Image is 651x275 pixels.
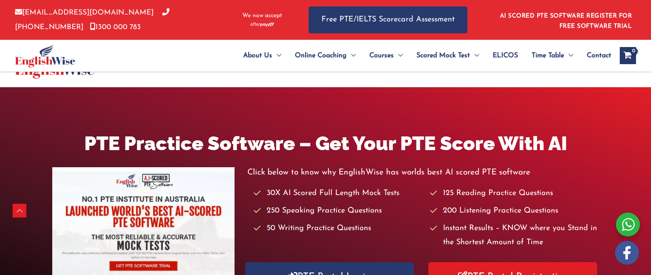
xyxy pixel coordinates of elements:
li: 30X AI Scored Full Length Mock Tests [254,186,422,201]
span: Menu Toggle [272,41,281,71]
li: 125 Reading Practice Questions [430,186,599,201]
a: Contact [580,41,611,71]
h1: PTE Practice Software – Get Your PTE Score With AI [52,130,599,157]
a: Time TableMenu Toggle [525,41,580,71]
aside: Header Widget 1 [495,6,636,34]
span: Time Table [532,41,564,71]
a: Scored Mock TestMenu Toggle [410,41,486,71]
a: AI SCORED PTE SOFTWARE REGISTER FOR FREE SOFTWARE TRIAL [500,13,632,30]
nav: Site Navigation: Main Menu [223,41,611,71]
li: 50 Writing Practice Questions [254,222,422,236]
span: Online Coaching [295,41,347,71]
span: Contact [587,41,611,71]
img: cropped-ew-logo [15,44,75,68]
a: CoursesMenu Toggle [363,41,410,71]
li: 200 Listening Practice Questions [430,204,599,218]
span: We now accept [242,12,282,20]
a: Free PTE/IELTS Scorecard Assessment [309,6,467,33]
a: [PHONE_NUMBER] [15,9,169,30]
span: Menu Toggle [564,41,573,71]
li: Instant Results – KNOW where you Stand in the Shortest Amount of Time [430,222,599,250]
a: 1300 000 783 [90,24,141,31]
p: Click below to know why EnglishWise has worlds best AI scored PTE software [247,166,599,180]
span: Menu Toggle [394,41,403,71]
span: Menu Toggle [347,41,356,71]
a: [EMAIL_ADDRESS][DOMAIN_NAME] [15,9,154,16]
span: Scored Mock Test [416,41,470,71]
span: Courses [369,41,394,71]
a: ELICOS [486,41,525,71]
img: white-facebook.png [615,241,639,265]
span: ELICOS [493,41,518,71]
a: About UsMenu Toggle [236,41,288,71]
a: View Shopping Cart, empty [620,47,636,64]
img: Afterpay-Logo [250,22,274,27]
a: Online CoachingMenu Toggle [288,41,363,71]
li: 250 Speaking Practice Questions [254,204,422,218]
span: Menu Toggle [470,41,479,71]
span: About Us [243,41,272,71]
